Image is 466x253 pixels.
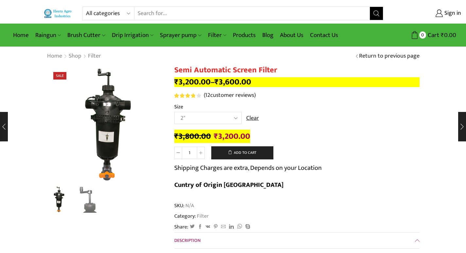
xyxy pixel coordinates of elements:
[174,212,209,220] span: Category:
[211,146,273,159] button: Add to cart
[359,52,420,61] a: Return to previous page
[47,52,62,61] a: Home
[174,103,183,111] label: Size
[370,7,383,20] button: Search button
[45,187,72,213] li: 1 / 2
[182,147,197,159] input: Product quantity
[174,65,420,75] h1: Semi Automatic Screen Filter
[75,187,102,214] a: 2
[441,30,444,40] span: ₹
[10,27,32,43] a: Home
[174,93,202,98] span: 12
[174,130,211,143] bdi: 3,800.00
[443,9,461,18] span: Sign in
[174,130,179,143] span: ₹
[215,75,251,89] bdi: 3,600.00
[246,114,259,123] a: Clear options
[47,52,101,61] nav: Breadcrumb
[109,27,157,43] a: Drip Irrigation
[174,75,179,89] span: ₹
[214,130,218,143] span: ₹
[205,27,230,43] a: Filter
[157,27,204,43] a: Sprayer pump
[174,77,420,87] p: –
[390,29,456,41] a: 0 Cart ₹0.00
[259,27,277,43] a: Blog
[174,163,322,173] p: Shipping Charges are extra, Depends on your Location
[47,65,164,183] div: 1 / 2
[393,8,461,19] a: Sign in
[53,72,66,80] span: Sale
[230,27,259,43] a: Products
[419,31,426,38] span: 0
[214,130,250,143] bdi: 3,200.00
[307,27,341,43] a: Contact Us
[204,91,256,100] a: (12customer reviews)
[196,212,209,220] a: Filter
[205,90,210,100] span: 12
[75,187,102,213] li: 2 / 2
[64,27,108,43] a: Brush Cutter
[68,52,82,61] a: Shop
[277,27,307,43] a: About Us
[174,237,200,244] span: Description
[174,75,211,89] bdi: 3,200.00
[441,30,456,40] bdi: 0.00
[184,202,194,209] span: N/A
[47,65,164,183] img: Semi Automatic Screen Filter
[134,7,370,20] input: Search for...
[174,233,420,248] a: Description
[426,31,439,40] span: Cart
[45,186,72,213] img: Semi Automatic Screen Filter
[174,179,284,190] b: Cuntry of Origin [GEOGRAPHIC_DATA]
[32,27,64,43] a: Raingun
[174,93,201,98] div: Rated 3.92 out of 5
[215,75,219,89] span: ₹
[88,52,101,61] a: Filter
[174,223,188,231] span: Share:
[174,93,195,98] span: Rated out of 5 based on customer ratings
[174,202,420,209] span: SKU:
